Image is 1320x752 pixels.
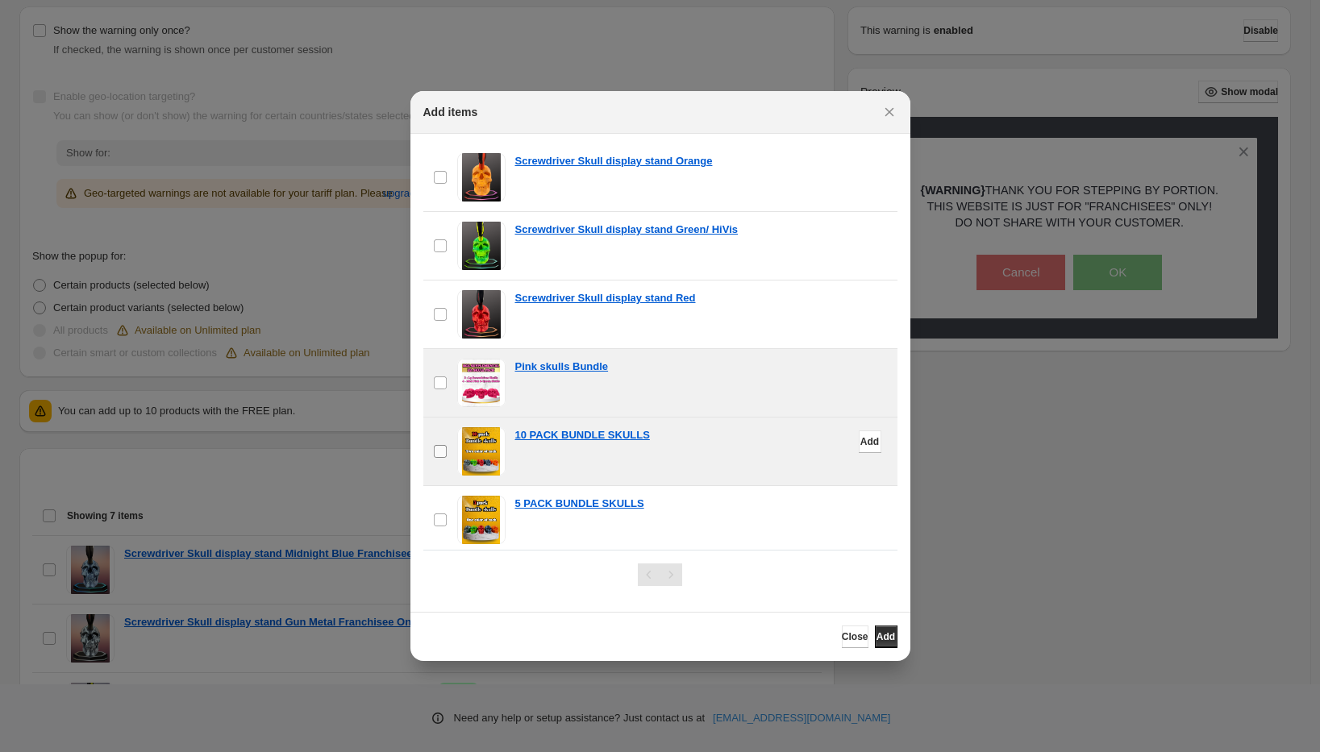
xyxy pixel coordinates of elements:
[842,625,868,648] button: Close
[515,290,696,306] a: Screwdriver Skull display stand Red
[877,630,895,643] span: Add
[515,427,650,443] a: 10 PACK BUNDLE SKULLS
[842,630,868,643] span: Close
[515,359,609,375] a: Pink skulls Bundle
[878,101,901,123] button: Close
[515,222,739,238] a: Screwdriver Skull display stand Green/ HiVis
[875,625,897,648] button: Add
[515,153,713,169] a: Screwdriver Skull display stand Orange
[860,435,879,448] span: Add
[638,563,682,586] nav: Pagination
[423,104,478,120] h2: Add items
[859,430,881,453] button: Add
[515,496,644,512] a: 5 PACK BUNDLE SKULLS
